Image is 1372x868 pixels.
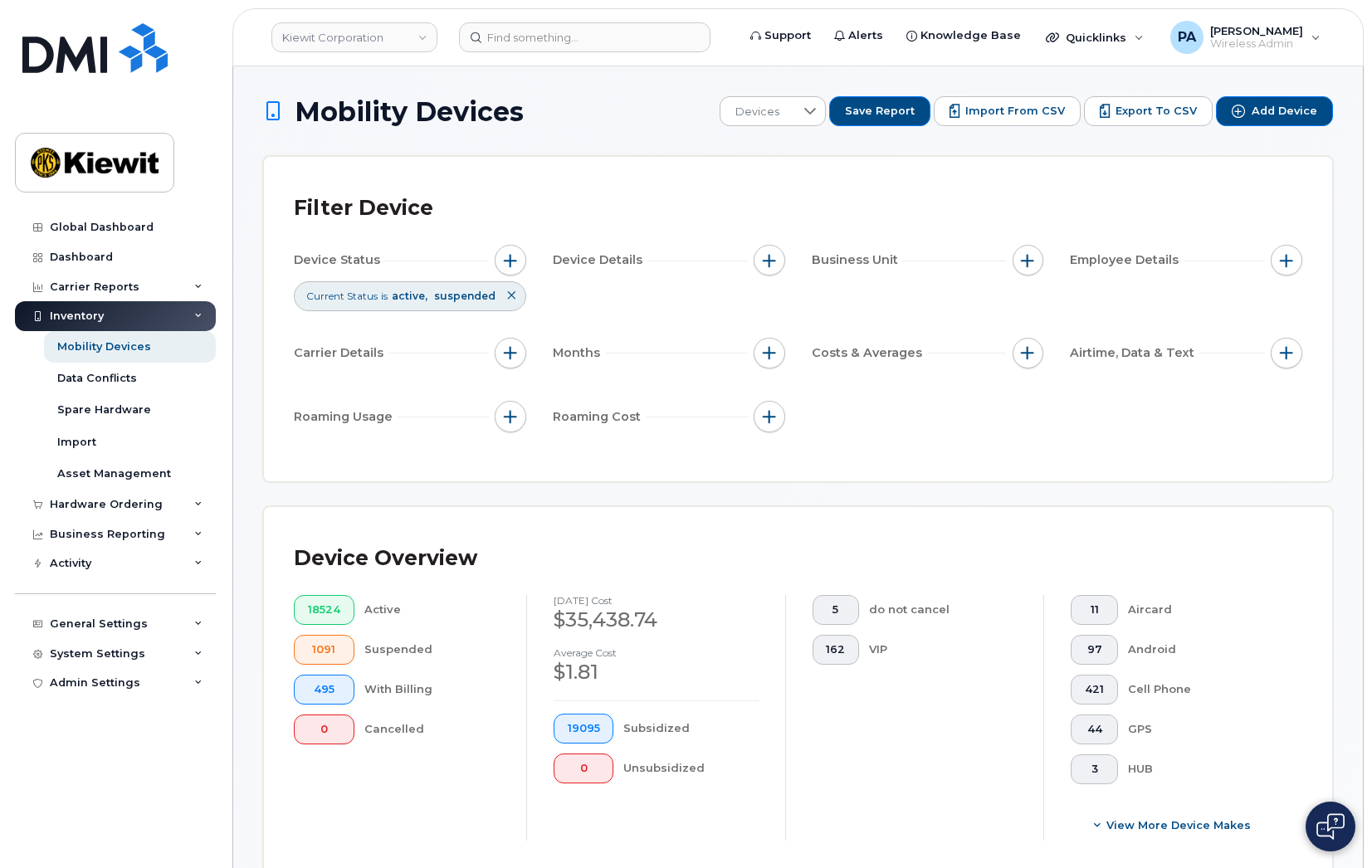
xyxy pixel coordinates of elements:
span: 0 [308,723,340,736]
button: 421 [1071,675,1118,705]
div: GPS [1128,714,1276,744]
span: 18524 [308,603,340,617]
h4: [DATE] cost [554,595,759,606]
img: Open chat [1316,813,1345,840]
span: 0 [568,762,600,775]
div: HUB [1128,754,1276,784]
h4: Average cost [554,647,759,658]
div: Device Overview [294,537,477,580]
button: Import from CSV [934,96,1081,126]
button: 44 [1071,714,1118,744]
div: Unsubsidized [623,753,758,783]
button: 495 [294,675,354,705]
span: 162 [826,643,845,656]
button: Export to CSV [1084,96,1213,126]
span: 97 [1085,643,1104,656]
span: 19095 [568,722,600,735]
span: Save Report [845,104,915,119]
span: 3 [1085,763,1104,776]
span: suspended [434,290,496,302]
span: Business Unit [812,251,903,269]
span: 44 [1085,723,1104,736]
span: Costs & Averages [812,344,927,362]
span: Mobility Devices [295,97,524,126]
button: Add Device [1216,96,1333,126]
div: Filter Device [294,187,433,230]
span: Device Details [553,251,647,269]
span: Add Device [1252,104,1317,119]
span: 5 [826,603,845,617]
span: Import from CSV [965,104,1065,119]
span: Current Status [306,289,378,303]
div: Cancelled [364,714,500,744]
div: Aircard [1128,595,1276,625]
span: Roaming Cost [553,408,646,426]
span: Employee Details [1070,251,1184,269]
span: Carrier Details [294,344,388,362]
span: Airtime, Data & Text [1070,344,1199,362]
span: 11 [1085,603,1104,617]
div: Suspended [364,635,500,665]
button: View More Device Makes [1071,811,1276,841]
button: 3 [1071,754,1118,784]
span: 421 [1085,683,1104,696]
div: $35,438.74 [554,606,759,634]
button: 5 [813,595,860,625]
div: Active [364,595,500,625]
div: do not cancel [869,595,1017,625]
button: 18524 [294,595,354,625]
span: Export to CSV [1116,104,1197,119]
span: active [392,290,430,302]
button: Save Report [829,96,930,126]
span: 1091 [308,643,340,656]
button: 0 [294,714,354,744]
span: is [381,289,388,303]
div: $1.81 [554,658,759,686]
button: 1091 [294,635,354,665]
div: VIP [869,635,1017,665]
span: Devices [720,97,794,127]
span: 495 [308,683,340,696]
button: 19095 [554,714,614,744]
span: Months [553,344,605,362]
div: Android [1128,635,1276,665]
button: 0 [554,753,614,783]
span: Roaming Usage [294,408,398,426]
div: With Billing [364,675,500,705]
button: 97 [1071,635,1118,665]
span: Device Status [294,251,385,269]
div: Subsidized [623,714,758,744]
div: Cell Phone [1128,675,1276,705]
span: View More Device Makes [1106,817,1251,833]
button: 162 [813,635,860,665]
button: 11 [1071,595,1118,625]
